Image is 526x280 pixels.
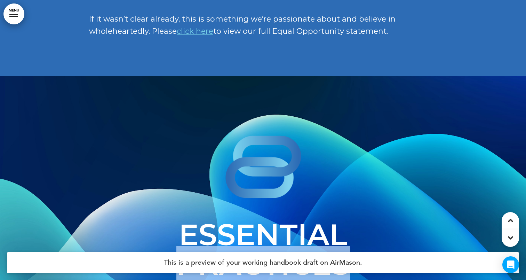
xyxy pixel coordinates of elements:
div: Open Intercom Messenger [502,256,519,273]
h4: This is a preview of your working handbook draft on AirMason. [7,252,519,273]
img: 1648663613352.png [225,135,301,198]
a: MENU [3,3,24,24]
a: click here [177,26,213,36]
span: If it wasn’t clear already, this is something we’re passionate about and believe in wholeheartedl... [89,14,396,36]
